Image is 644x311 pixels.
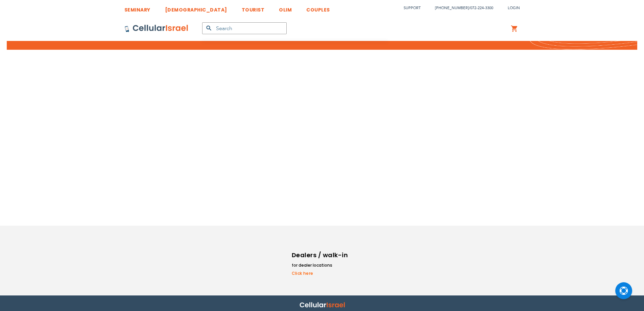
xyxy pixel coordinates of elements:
[242,2,265,14] a: TOURIST
[279,2,292,14] a: OLIM
[508,5,520,10] span: Login
[124,2,150,14] a: SEMINARY
[435,5,469,10] a: [PHONE_NUMBER]
[292,250,349,260] h6: Dealers / walk-in
[470,5,493,10] a: 072-224-3300
[202,22,287,34] input: Search
[165,2,227,14] a: [DEMOGRAPHIC_DATA]
[404,5,421,10] a: Support
[292,270,349,276] a: Click here
[306,2,330,14] a: COUPLES
[428,3,493,13] li: /
[292,262,349,269] li: for dealer locations
[124,24,189,32] img: Cellular Israel Logo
